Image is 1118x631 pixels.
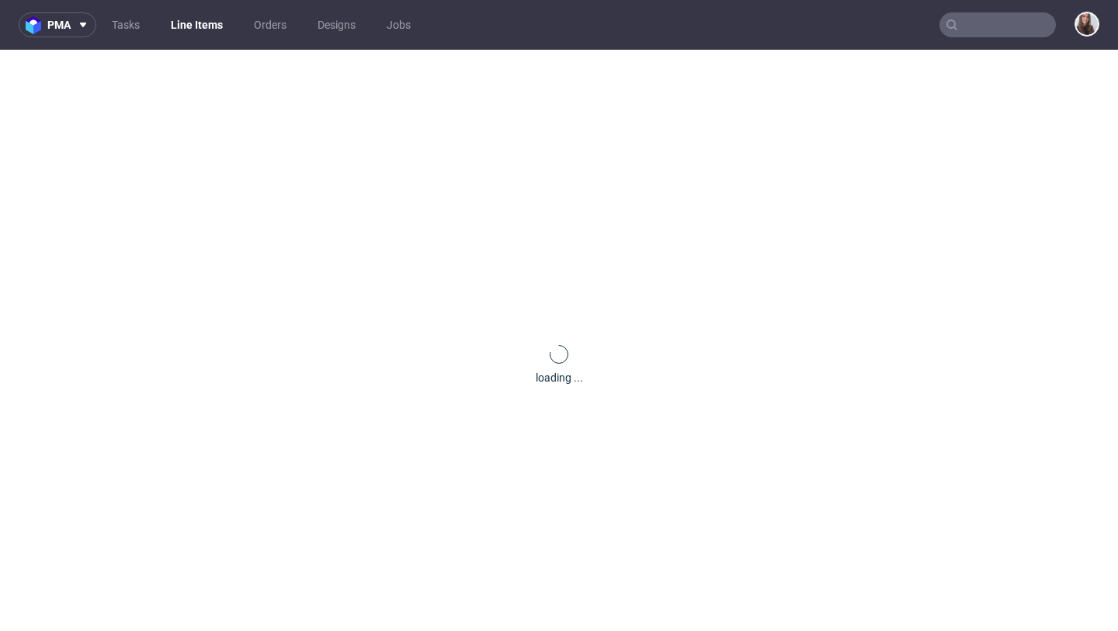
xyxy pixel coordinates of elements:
[26,16,47,34] img: logo
[47,19,71,30] span: pma
[102,12,149,37] a: Tasks
[536,370,583,385] div: loading ...
[245,12,296,37] a: Orders
[19,12,96,37] button: pma
[308,12,365,37] a: Designs
[377,12,420,37] a: Jobs
[161,12,232,37] a: Line Items
[1076,13,1098,35] img: Sandra Beśka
